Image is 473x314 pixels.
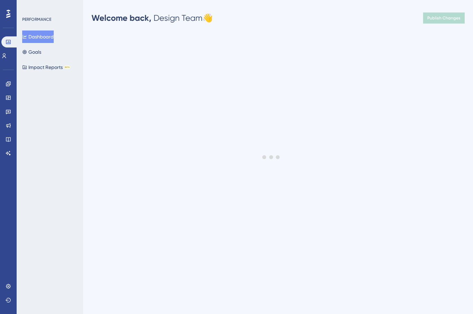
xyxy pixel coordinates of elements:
[423,12,465,24] button: Publish Changes
[91,13,151,23] span: Welcome back,
[22,61,70,73] button: Impact ReportsBETA
[91,12,213,24] div: Design Team 👋
[22,46,41,58] button: Goals
[427,15,461,21] span: Publish Changes
[64,66,70,69] div: BETA
[22,30,54,43] button: Dashboard
[22,17,51,22] div: PERFORMANCE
